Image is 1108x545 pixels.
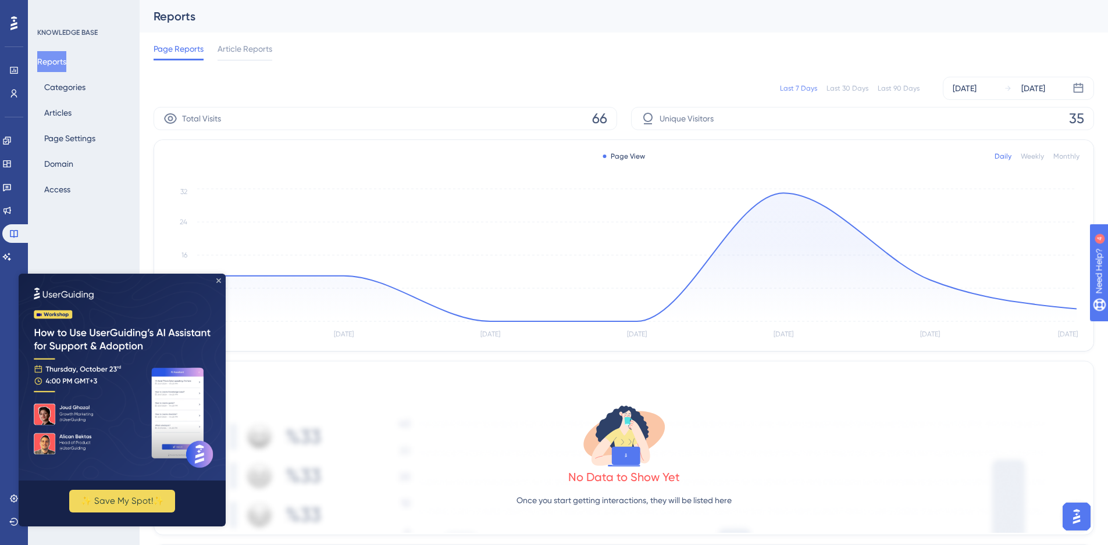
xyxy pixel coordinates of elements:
[154,42,204,56] span: Page Reports
[780,84,817,93] div: Last 7 Days
[826,84,868,93] div: Last 30 Days
[27,3,73,17] span: Need Help?
[516,493,732,507] p: Once you start getting interactions, they will be listed here
[1021,81,1045,95] div: [DATE]
[37,128,102,149] button: Page Settings
[480,330,500,338] tspan: [DATE]
[995,152,1011,161] div: Daily
[37,51,66,72] button: Reports
[37,179,77,200] button: Access
[1053,152,1080,161] div: Monthly
[1069,109,1084,128] span: 35
[1058,330,1078,338] tspan: [DATE]
[627,330,647,338] tspan: [DATE]
[592,109,607,128] span: 66
[660,112,714,126] span: Unique Visitors
[953,81,977,95] div: [DATE]
[603,152,645,161] div: Page View
[878,84,920,93] div: Last 90 Days
[180,218,187,226] tspan: 24
[37,153,80,174] button: Domain
[920,330,940,338] tspan: [DATE]
[37,77,92,98] button: Categories
[198,5,202,9] div: Close Preview
[181,251,187,259] tspan: 16
[37,102,79,123] button: Articles
[168,371,1080,385] div: Reactions
[180,188,187,196] tspan: 32
[51,216,156,239] button: ✨ Save My Spot!✨
[1059,499,1094,534] iframe: UserGuiding AI Assistant Launcher
[37,28,98,37] div: KNOWLEDGE BASE
[81,6,84,15] div: 4
[774,330,793,338] tspan: [DATE]
[154,8,1065,24] div: Reports
[568,469,680,485] div: No Data to Show Yet
[1021,152,1044,161] div: Weekly
[182,112,221,126] span: Total Visits
[334,330,354,338] tspan: [DATE]
[218,42,272,56] span: Article Reports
